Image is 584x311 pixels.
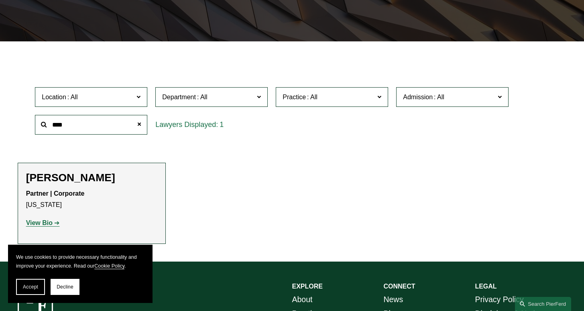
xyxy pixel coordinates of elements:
strong: View Bio [26,219,53,226]
a: Cookie Policy [94,263,124,269]
a: Search this site [515,297,571,311]
button: Accept [16,279,45,295]
span: Accept [23,284,38,290]
span: Admission [403,94,433,100]
p: We use cookies to provide necessary functionality and improve your experience. Read our . [16,253,144,271]
span: 1 [220,121,224,129]
span: Location [42,94,66,100]
h2: [PERSON_NAME] [26,171,157,184]
a: About [292,293,313,307]
strong: Partner | Corporate [26,190,85,197]
a: View Bio [26,219,60,226]
section: Cookie banner [8,245,153,303]
strong: CONNECT [383,283,415,290]
span: Decline [57,284,73,290]
p: [US_STATE] [26,188,157,211]
button: Decline [51,279,79,295]
span: Department [162,94,196,100]
a: Privacy Policy [475,293,523,307]
strong: EXPLORE [292,283,323,290]
a: News [383,293,403,307]
strong: LEGAL [475,283,497,290]
span: Practice [283,94,306,100]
